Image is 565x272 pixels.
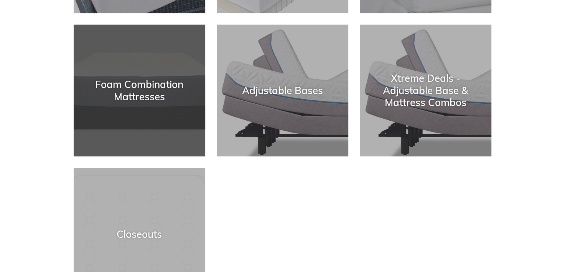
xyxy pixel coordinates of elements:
div: Foam Combination Mattresses [74,78,205,102]
a: Xtreme Deals - Adjustable Base & Mattress Combos [360,25,491,156]
a: Foam Combination Mattresses [74,25,205,156]
a: Adjustable Bases [217,25,348,156]
div: Xtreme Deals - Adjustable Base & Mattress Combos [360,73,491,109]
div: Closeouts [74,228,205,240]
div: Adjustable Bases [217,85,348,96]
